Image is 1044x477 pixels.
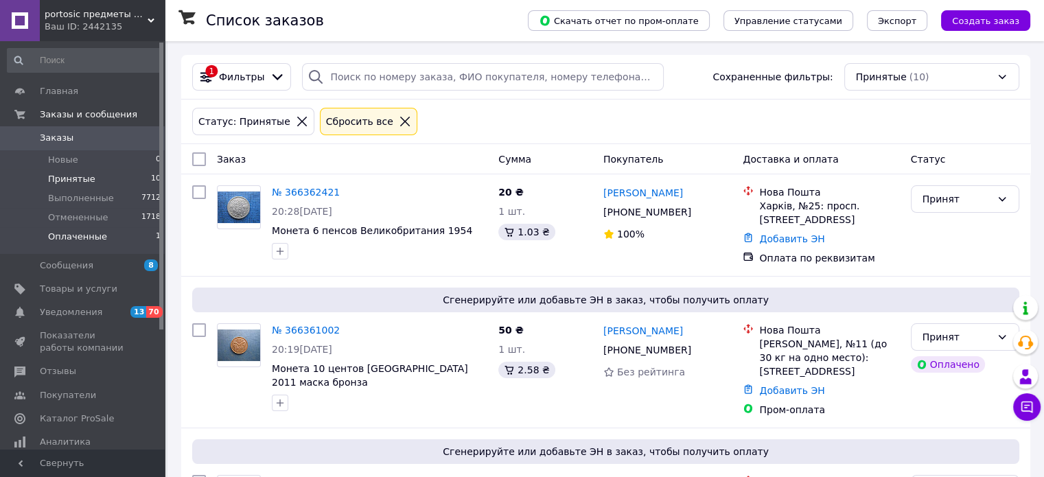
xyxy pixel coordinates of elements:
[48,154,78,166] span: Новые
[40,329,127,354] span: Показатели работы компании
[759,323,899,337] div: Нова Пошта
[498,344,525,355] span: 1 шт.
[48,231,107,243] span: Оплаченные
[272,187,340,198] a: № 366362421
[759,199,899,226] div: Харків, №25: просп. [STREET_ADDRESS]
[498,187,523,198] span: 20 ₴
[272,344,332,355] span: 20:19[DATE]
[911,356,985,373] div: Оплачено
[40,85,78,97] span: Главная
[952,16,1019,26] span: Создать заказ
[40,412,114,425] span: Каталог ProSale
[198,445,1014,458] span: Сгенерируйте или добавьте ЭН в заказ, чтобы получить оплату
[601,340,694,360] div: [PHONE_NUMBER]
[272,363,468,388] a: Монета 10 центов [GEOGRAPHIC_DATA] 2011 маска бронза
[45,8,148,21] span: portosic предметы коллекционирования
[156,154,161,166] span: 0
[7,48,162,73] input: Поиск
[867,10,927,31] button: Экспорт
[217,323,261,367] a: Фото товару
[759,337,899,378] div: [PERSON_NAME], №11 (до 30 кг на одно место): [STREET_ADDRESS]
[759,403,899,417] div: Пром-оплата
[217,154,246,165] span: Заказ
[48,211,108,224] span: Отмененные
[196,114,293,129] div: Статус: Принятые
[40,306,102,318] span: Уведомления
[218,191,260,224] img: Фото товару
[48,173,95,185] span: Принятые
[498,154,531,165] span: Сумма
[272,225,472,236] a: Монета 6 пенсов Великобритания 1954
[603,154,664,165] span: Покупатель
[40,389,96,402] span: Покупатели
[911,154,946,165] span: Статус
[603,186,683,200] a: [PERSON_NAME]
[712,70,833,84] span: Сохраненные фильтры:
[759,185,899,199] div: Нова Пошта
[743,154,838,165] span: Доставка и оплата
[323,114,396,129] div: Сбросить все
[603,324,683,338] a: [PERSON_NAME]
[759,251,899,265] div: Оплата по реквизитам
[40,283,117,295] span: Товары и услуги
[759,385,824,396] a: Добавить ЭН
[909,71,929,82] span: (10)
[723,10,853,31] button: Управление статусами
[48,192,114,205] span: Выполненные
[217,185,261,229] a: Фото товару
[923,191,991,207] div: Принят
[151,173,161,185] span: 10
[141,211,161,224] span: 1718
[927,14,1030,25] a: Создать заказ
[302,63,664,91] input: Поиск по номеру заказа, ФИО покупателя, номеру телефона, Email, номеру накладной
[856,70,907,84] span: Принятые
[40,436,91,448] span: Аналитика
[40,132,73,144] span: Заказы
[45,21,165,33] div: Ваш ID: 2442135
[130,306,146,318] span: 13
[498,325,523,336] span: 50 ₴
[617,229,645,240] span: 100%
[219,70,264,84] span: Фильтры
[40,259,93,272] span: Сообщения
[141,192,161,205] span: 7712
[923,329,991,345] div: Принят
[498,206,525,217] span: 1 шт.
[156,231,161,243] span: 1
[539,14,699,27] span: Скачать отчет по пром-оплате
[617,367,685,377] span: Без рейтинга
[1013,393,1041,421] button: Чат с покупателем
[498,224,555,240] div: 1.03 ₴
[272,206,332,217] span: 20:28[DATE]
[144,259,158,271] span: 8
[40,365,76,377] span: Отзывы
[218,329,260,362] img: Фото товару
[40,108,137,121] span: Заказы и сообщения
[528,10,710,31] button: Скачать отчет по пром-оплате
[146,306,162,318] span: 70
[601,202,694,222] div: [PHONE_NUMBER]
[198,293,1014,307] span: Сгенерируйте или добавьте ЭН в заказ, чтобы получить оплату
[734,16,842,26] span: Управление статусами
[206,12,324,29] h1: Список заказов
[272,325,340,336] a: № 366361002
[759,233,824,244] a: Добавить ЭН
[498,362,555,378] div: 2.58 ₴
[878,16,916,26] span: Экспорт
[941,10,1030,31] button: Создать заказ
